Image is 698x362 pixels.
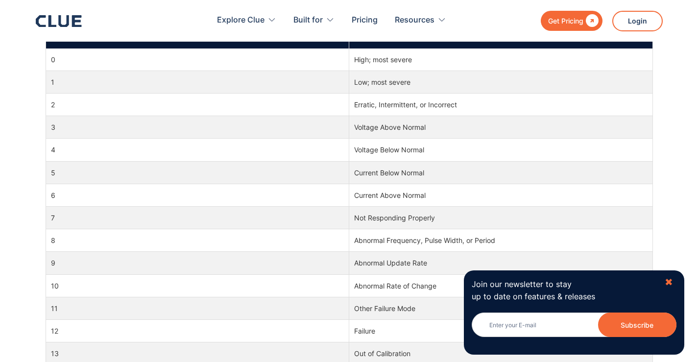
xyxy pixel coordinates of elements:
[541,11,602,31] a: Get Pricing
[472,278,656,303] p: Join our newsletter to stay up to date on features & releases
[665,276,673,289] div: ✖
[349,161,653,184] td: Current Below Normal
[349,229,653,252] td: Abnormal Frequency, Pulse Width, or Period
[395,5,446,36] div: Resources
[46,94,349,116] td: 2
[472,313,676,347] form: Newsletter
[46,48,349,71] td: 0
[349,116,653,139] td: Voltage Above Normal
[349,71,653,93] td: Low; most severe
[349,48,653,71] td: High; most severe
[612,11,663,31] a: Login
[352,5,378,36] a: Pricing
[217,5,276,36] div: Explore Clue
[46,229,349,252] td: 8
[46,207,349,229] td: 7
[472,313,676,337] input: Enter your E-mail
[349,207,653,229] td: Not Responding Properly
[46,252,349,274] td: 9
[598,313,676,337] input: Subscribe
[46,116,349,139] td: 3
[46,139,349,161] td: 4
[46,297,349,319] td: 11
[217,5,265,36] div: Explore Clue
[46,184,349,206] td: 6
[46,71,349,93] td: 1
[548,15,583,27] div: Get Pricing
[349,320,653,342] td: Failure
[349,94,653,116] td: Erratic, Intermittent, or Incorrect
[349,297,653,319] td: Other Failure Mode
[349,252,653,274] td: Abnormal Update Rate
[395,5,434,36] div: Resources
[349,184,653,206] td: Current Above Normal
[46,161,349,184] td: 5
[583,15,599,27] div: 
[293,5,323,36] div: Built for
[349,139,653,161] td: Voltage Below Normal
[349,274,653,297] td: Abnormal Rate of Change
[46,320,349,342] td: 12
[46,274,349,297] td: 10
[293,5,335,36] div: Built for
